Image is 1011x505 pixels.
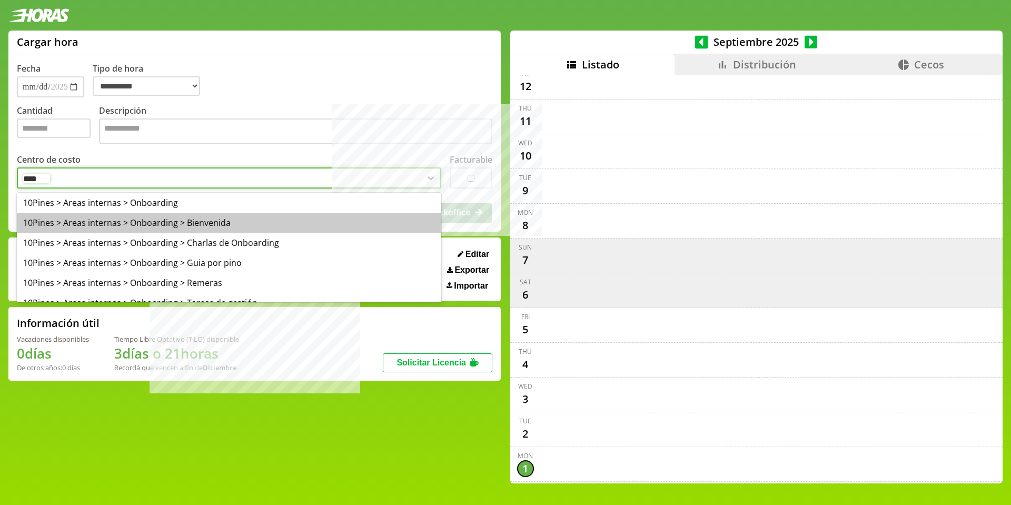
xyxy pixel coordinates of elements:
div: 4 [517,356,534,373]
div: De otros años: 0 días [17,363,89,372]
div: 9 [517,182,534,199]
div: 6 [517,286,534,303]
span: Septiembre 2025 [708,35,805,49]
div: Fri [521,312,530,321]
span: Distribución [733,57,796,72]
label: Tipo de hora [93,63,209,97]
span: Solicitar Licencia [397,358,466,367]
div: Tue [519,417,531,425]
div: Recordá que vencen a fin de [114,363,239,372]
span: Exportar [454,265,489,275]
div: Thu [519,104,532,113]
div: Wed [518,382,532,391]
span: Importar [454,281,488,291]
h2: Información útil [17,316,100,330]
div: Vacaciones disponibles [17,334,89,344]
button: Exportar [444,265,492,275]
select: Tipo de hora [93,76,200,96]
h1: 3 días o 21 horas [114,344,239,363]
h1: 0 días [17,344,89,363]
div: Tue [519,173,531,182]
div: Sun [519,243,532,252]
div: 3 [517,391,534,408]
div: 10 [517,147,534,164]
div: 10Pines > Areas internas > Onboarding > Remeras [17,273,441,293]
input: Cantidad [17,118,91,138]
label: Facturable [450,154,492,165]
div: Thu [519,347,532,356]
button: Editar [454,249,492,260]
div: 2 [517,425,534,442]
div: 10Pines > Areas internas > Onboarding [17,193,441,213]
div: 7 [517,252,534,269]
span: Listado [582,57,619,72]
b: Diciembre [203,363,236,372]
textarea: Descripción [99,118,492,144]
span: Cecos [914,57,944,72]
label: Fecha [17,63,41,74]
label: Cantidad [17,105,99,146]
label: Descripción [99,105,492,146]
div: 11 [517,113,534,130]
div: 10Pines > Areas internas > Onboarding > Tareas de gestión [17,293,441,313]
img: logotipo [8,8,70,22]
div: Mon [518,208,533,217]
div: 10Pines > Areas internas > Onboarding > Bienvenida [17,213,441,233]
div: 10Pines > Areas internas > Onboarding > Guia por pino [17,253,441,273]
div: 10Pines > Areas internas > Onboarding > Charlas de Onboarding [17,233,441,253]
div: 12 [517,78,534,95]
div: Tiempo Libre Optativo (TiLO) disponible [114,334,239,344]
label: Centro de costo [17,154,81,165]
div: scrollable content [510,75,1003,482]
div: 8 [517,217,534,234]
div: 5 [517,321,534,338]
div: Wed [518,138,532,147]
div: Sat [520,278,531,286]
span: Editar [465,250,489,259]
div: Mon [518,451,533,460]
div: 1 [517,460,534,477]
button: Solicitar Licencia [383,353,492,372]
h1: Cargar hora [17,35,78,49]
